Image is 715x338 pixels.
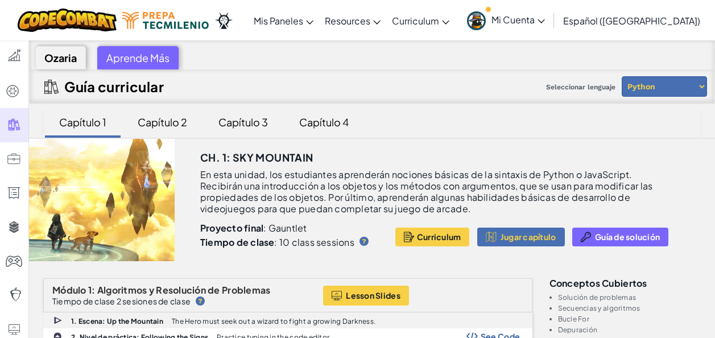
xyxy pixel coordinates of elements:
[35,46,86,69] div: Ozaria
[288,109,360,135] div: Capítulo 4
[325,15,370,27] span: Resources
[395,228,470,246] button: Curriculum
[207,109,279,135] div: Capítulo 3
[254,15,303,27] span: Mis Paneles
[200,222,263,234] b: Proyecto final
[97,284,271,296] span: Algoritmos y Resolución de Problemas
[467,11,486,30] img: avatar
[44,80,59,94] img: IconCurriculumGuide.svg
[572,228,668,246] button: Guía de solución
[558,304,701,312] li: Secuencias y algoritmos
[346,291,400,300] span: Lesson Slides
[491,14,545,26] span: Mi Cuenta
[196,296,205,306] img: IconHint.svg
[558,315,701,323] li: Bucle For
[477,228,565,246] button: Jugar capítulo
[323,286,409,306] button: Lesson Slides
[200,169,672,215] p: En esta unidad, los estudiantes aprenderán nociones básicas de la sintaxis de Python o JavaScript...
[359,237,369,246] img: IconHint.svg
[461,2,551,38] a: Mi Cuenta
[172,318,375,325] p: The Hero must seek out a wizard to fight a growing Darkness.
[126,109,199,135] div: Capítulo 2
[417,232,461,241] span: Curriculum
[64,79,164,94] h2: Guía curricular
[97,46,179,69] div: Aprende Más
[549,278,701,288] h3: Conceptos cubiertos
[501,232,556,241] span: Jugar capítulo
[200,222,391,234] p: : Gauntlet
[200,236,274,248] b: Tiempo de clase
[319,5,386,36] a: Resources
[200,237,354,248] p: : 10 class sessions
[392,15,439,27] span: Curriculum
[53,315,64,326] img: IconCutscene.svg
[557,5,706,36] a: Español ([GEOGRAPHIC_DATA])
[248,5,319,36] a: Mis Paneles
[48,109,118,135] div: Capítulo 1
[558,294,701,301] li: Solución de problemas
[200,149,313,166] h3: Ch. 1: Sky Mountain
[558,326,701,333] li: Depuración
[88,284,96,296] span: 1:
[18,9,117,32] img: CodeCombat logo
[71,317,163,325] b: 1. Escena: Up the Mountain
[43,312,532,328] a: 1. Escena: Up the Mountain The Hero must seek out a wizard to fight a growing Darkness.
[386,5,455,36] a: Curriculum
[122,12,209,29] img: Tecmilenio logo
[542,79,620,96] span: Seleccionar lenguaje
[52,296,191,306] p: Tiempo de clase 2 sesiones de clase
[563,15,700,27] span: Español ([GEOGRAPHIC_DATA])
[595,232,660,241] span: Guía de solución
[214,12,233,29] img: Ozaria
[52,284,86,296] span: Módulo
